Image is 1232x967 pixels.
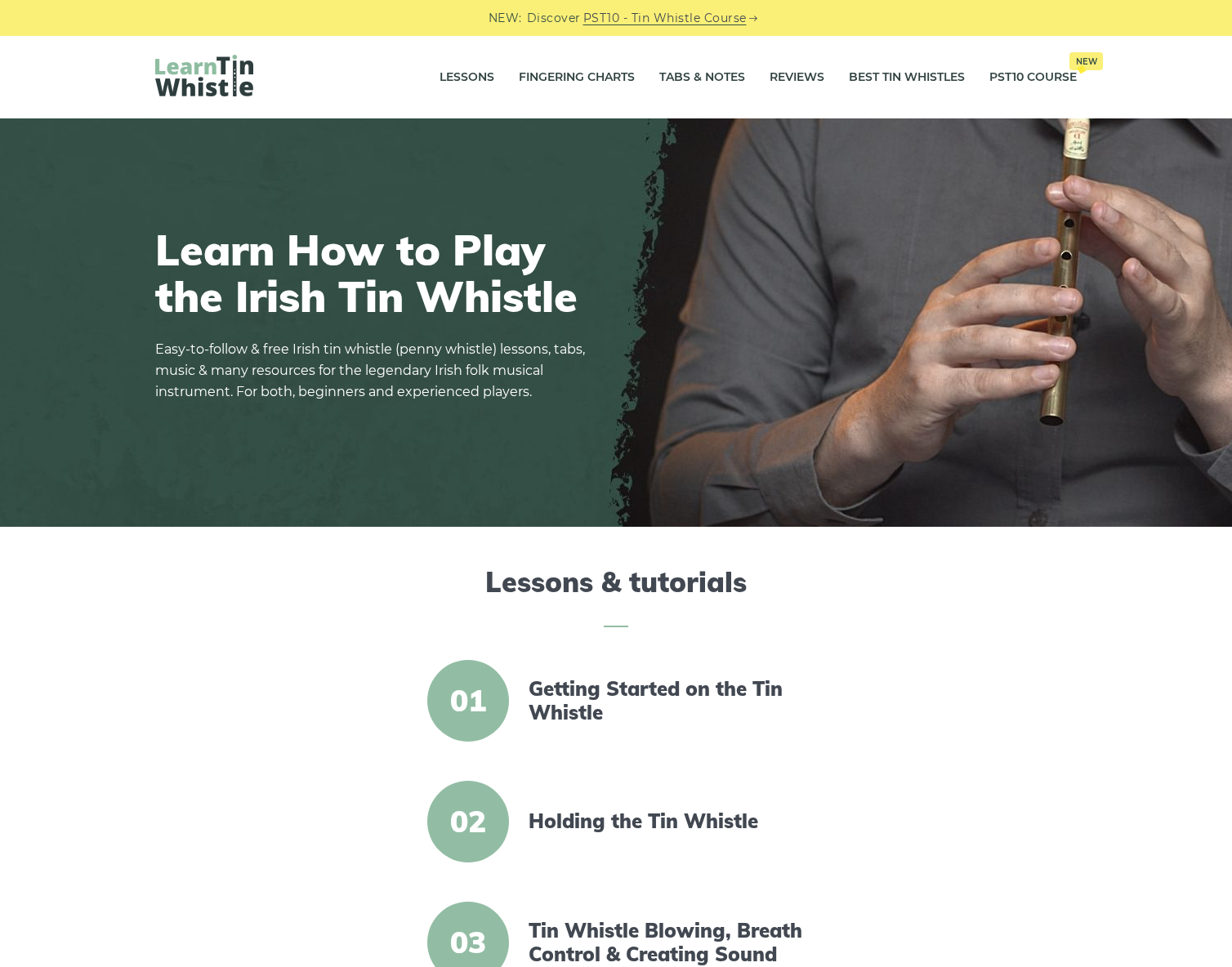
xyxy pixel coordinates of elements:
[519,57,635,98] a: Fingering Charts
[1069,52,1103,70] span: New
[155,566,1077,627] h2: Lessons & tutorials
[155,226,596,319] h1: Learn How to Play the Irish Tin Whistle
[427,781,509,862] span: 02
[529,677,810,724] a: Getting Started on the Tin Whistle
[155,339,596,403] p: Easy-to-follow & free Irish tin whistle (penny whistle) lessons, tabs, music & many resources for...
[529,919,810,966] a: Tin Whistle Blowing, Breath Control & Creating Sound
[155,55,253,96] img: LearnTinWhistle.com
[849,57,965,98] a: Best Tin Whistles
[427,660,509,742] span: 01
[770,57,824,98] a: Reviews
[659,57,745,98] a: Tabs & Notes
[440,57,494,98] a: Lessons
[529,809,810,833] a: Holding the Tin Whistle
[989,57,1077,98] a: PST10 CourseNew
